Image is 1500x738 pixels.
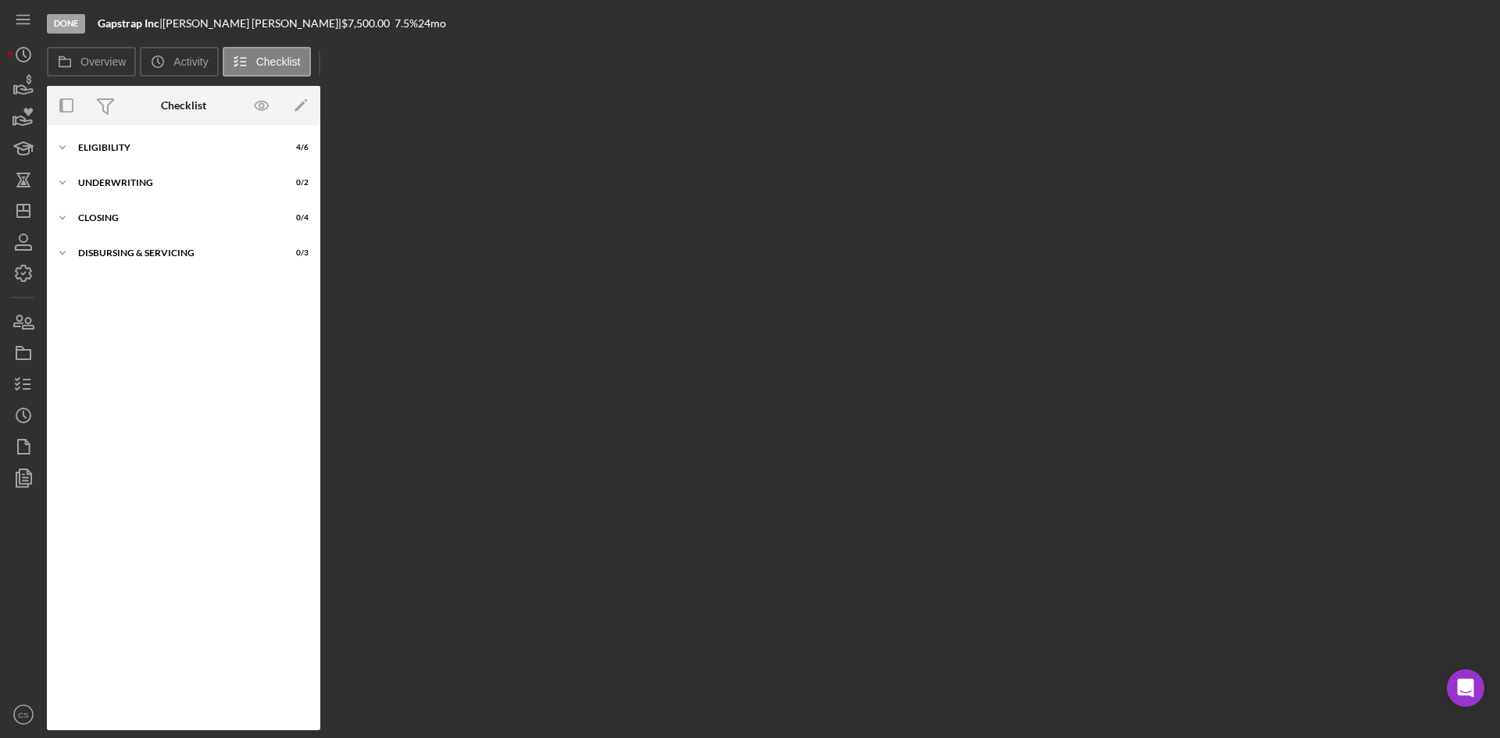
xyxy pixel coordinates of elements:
label: Activity [173,55,208,68]
b: Gapstrap Inc [98,16,159,30]
div: 7.5 % [395,17,418,30]
div: 0 / 4 [280,213,309,223]
div: $7,500.00 [341,17,395,30]
text: CS [18,711,28,719]
div: Checklist [161,99,206,112]
div: Disbursing & Servicing [78,248,270,258]
div: 24 mo [418,17,446,30]
div: Done [47,14,85,34]
div: 0 / 2 [280,178,309,187]
div: 0 / 3 [280,248,309,258]
label: Checklist [256,55,301,68]
div: Eligibility [78,143,270,152]
div: | [98,17,162,30]
button: Checklist [223,47,311,77]
div: Closing [78,213,270,223]
div: [PERSON_NAME] [PERSON_NAME] | [162,17,341,30]
button: Activity [140,47,218,77]
div: 4 / 6 [280,143,309,152]
div: Underwriting [78,178,270,187]
label: Overview [80,55,126,68]
button: Overview [47,47,136,77]
div: Open Intercom Messenger [1447,669,1484,707]
button: CS [8,699,39,730]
